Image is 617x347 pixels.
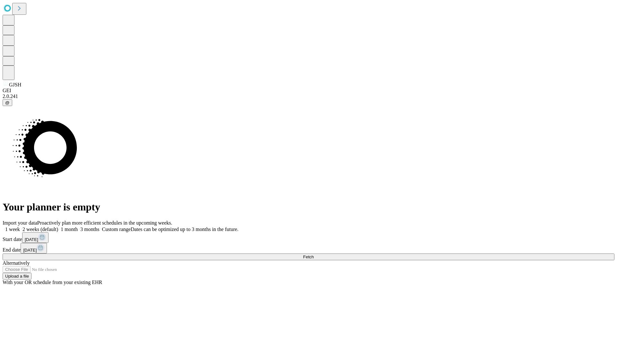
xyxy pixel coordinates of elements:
span: Fetch [303,254,314,259]
span: With your OR schedule from your existing EHR [3,280,102,285]
button: @ [3,99,12,106]
button: [DATE] [21,243,47,254]
span: Proactively plan more efficient schedules in the upcoming weeks. [37,220,172,226]
span: GJSH [9,82,21,87]
span: 1 week [5,227,20,232]
span: Custom range [102,227,130,232]
span: Alternatively [3,260,30,266]
span: [DATE] [23,248,37,253]
div: GEI [3,88,614,93]
span: 3 months [80,227,99,232]
div: 2.0.241 [3,93,614,99]
span: Dates can be optimized up to 3 months in the future. [131,227,238,232]
span: Import your data [3,220,37,226]
button: Fetch [3,254,614,260]
div: End date [3,243,614,254]
div: Start date [3,232,614,243]
h1: Your planner is empty [3,201,614,213]
span: @ [5,100,10,105]
span: 1 month [61,227,78,232]
span: [DATE] [25,237,38,242]
button: [DATE] [22,232,49,243]
button: Upload a file [3,273,31,280]
span: 2 weeks (default) [22,227,58,232]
